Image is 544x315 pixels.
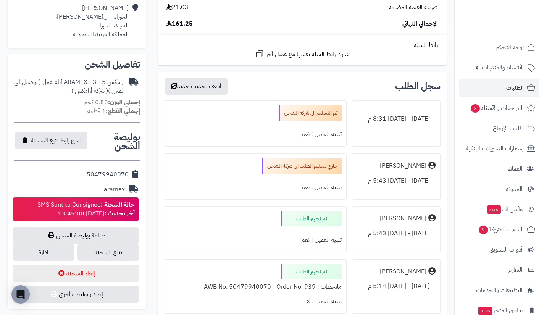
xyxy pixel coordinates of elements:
[470,103,524,113] span: المراجعات والأسئلة
[101,200,135,209] strong: حالة الشحنة :
[106,107,140,116] strong: إجمالي القطع:
[13,244,74,261] a: ادارة
[165,78,228,95] button: أضف تحديث جديد
[31,136,81,145] span: نسخ رابط تتبع الشحنة
[89,132,140,151] h2: بوليصة الشحن
[459,160,539,178] a: العملاء
[169,180,341,195] div: تنبيه العميل : نعم
[13,265,139,282] button: إلغاء الشحنة
[71,86,108,95] span: ( شركة أرامكس )
[380,162,426,170] div: [PERSON_NAME]
[493,123,524,134] span: طلبات الإرجاع
[357,279,436,294] div: [DATE] - [DATE] 5:14 م
[14,60,140,69] h2: تفاصيل الشحن
[459,139,539,158] a: إشعارات التحويلات البنكية
[459,180,539,198] a: المدونة
[357,173,436,188] div: [DATE] - [DATE] 5:43 م
[459,79,539,97] a: الطلبات
[37,200,135,218] div: SMS Sent to Consignee [DATE] 13:45:00
[459,220,539,239] a: السلات المتروكة9
[13,286,139,303] button: إصدار بوليصة أخرى
[506,82,524,93] span: الطلبات
[255,49,349,59] a: شارك رابط السلة نفسها مع عميل آخر
[55,4,129,39] div: [PERSON_NAME] الخبراء - ال[PERSON_NAME]، المجد، الخبراء المملكة العربية السعودية
[496,42,524,53] span: لوحة التحكم
[266,50,349,59] span: شارك رابط السلة نفسها مع عميل آخر
[487,205,501,214] span: جديد
[459,119,539,137] a: طلبات الإرجاع
[166,3,189,12] span: 21.03
[471,104,480,113] span: 2
[380,267,426,276] div: [PERSON_NAME]
[459,281,539,299] a: التطبيقات والخدمات
[77,244,139,261] a: تتبع الشحنة
[466,143,524,154] span: إشعارات التحويلات البنكية
[108,98,140,107] strong: إجمالي الوزن:
[482,62,524,73] span: الأقسام والمنتجات
[389,3,438,12] span: ضريبة القيمة المضافة
[281,211,342,226] div: تم تجهيز الطلب
[166,19,193,28] span: 161.25
[459,99,539,117] a: المراجعات والأسئلة2
[395,82,441,91] h3: سجل الطلب
[104,185,125,194] div: aramex
[508,265,523,275] span: التقارير
[508,163,523,174] span: العملاء
[161,41,444,50] div: رابط السلة
[478,307,492,315] span: جديد
[15,132,87,149] button: نسخ رابط تتبع الشحنة
[169,294,341,309] div: تنبيه العميل : لا
[357,226,436,241] div: [DATE] - [DATE] 5:43 م
[506,184,523,194] span: المدونة
[87,170,129,179] div: 50479940070
[489,244,523,255] span: أدوات التسويق
[281,264,342,279] div: تم تجهيز الطلب
[478,224,524,235] span: السلات المتروكة
[87,107,140,116] small: 1 قطعة
[279,105,342,121] div: تم التسليم الى شركة الشحن
[169,127,341,142] div: تنبيه العميل : نعم
[459,261,539,279] a: التقارير
[84,98,140,107] small: 0.50 كجم
[476,285,523,296] span: التطبيقات والخدمات
[402,19,438,28] span: الإجمالي النهائي
[380,214,426,223] div: [PERSON_NAME]
[13,227,139,244] a: طباعة بوليصة الشحن
[459,200,539,218] a: وآتس آبجديد
[459,38,539,57] a: لوحة التحكم
[479,226,488,234] span: 9
[104,209,135,218] strong: آخر تحديث :
[357,111,436,126] div: [DATE] - [DATE] 8:31 م
[486,204,523,215] span: وآتس آب
[169,279,341,294] div: ملاحظات : AWB No. 50479940070 - Order No. 939
[11,285,30,304] div: Open Intercom Messenger
[262,158,342,174] div: جاري تسليم الطلب الى شركة الشحن
[459,241,539,259] a: أدوات التسويق
[169,233,341,247] div: تنبيه العميل : نعم
[14,78,125,95] div: ارامكس ARAMEX - 3 - 5 أيام عمل ( توصيل الى المنزل )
